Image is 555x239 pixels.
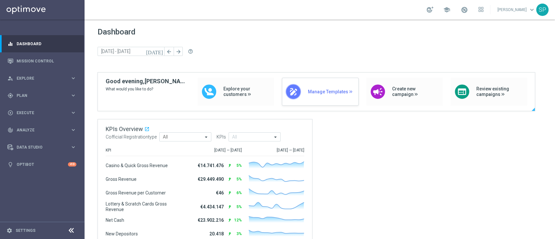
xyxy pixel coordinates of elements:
[7,41,77,46] button: equalizer Dashboard
[70,75,76,81] i: keyboard_arrow_right
[7,127,77,133] button: track_changes Analyze keyboard_arrow_right
[70,127,76,133] i: keyboard_arrow_right
[536,4,548,16] div: SP
[7,144,70,150] div: Data Studio
[443,6,450,13] span: school
[17,94,70,98] span: Plan
[497,5,536,15] a: [PERSON_NAME]keyboard_arrow_down
[7,127,13,133] i: track_changes
[7,162,77,167] button: lightbulb Optibot +10
[17,145,70,149] span: Data Studio
[7,228,12,233] i: settings
[17,128,70,132] span: Analyze
[7,93,13,99] i: gps_fixed
[7,145,77,150] button: Data Studio keyboard_arrow_right
[7,75,70,81] div: Explore
[7,93,77,98] button: gps_fixed Plan keyboard_arrow_right
[7,110,70,116] div: Execute
[17,35,76,52] a: Dashboard
[7,35,76,52] div: Dashboard
[7,127,70,133] div: Analyze
[70,110,76,116] i: keyboard_arrow_right
[17,52,76,70] a: Mission Control
[17,156,68,173] a: Optibot
[7,52,76,70] div: Mission Control
[7,162,13,167] i: lightbulb
[528,6,535,13] span: keyboard_arrow_down
[7,110,77,115] button: play_circle_outline Execute keyboard_arrow_right
[7,156,76,173] div: Optibot
[7,93,70,99] div: Plan
[16,229,35,232] a: Settings
[17,111,70,115] span: Execute
[7,41,13,47] i: equalizer
[70,92,76,99] i: keyboard_arrow_right
[70,144,76,150] i: keyboard_arrow_right
[7,59,77,64] button: Mission Control
[17,76,70,80] span: Explore
[7,76,77,81] button: person_search Explore keyboard_arrow_right
[7,75,13,81] i: person_search
[7,110,13,116] i: play_circle_outline
[68,162,76,166] div: +10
